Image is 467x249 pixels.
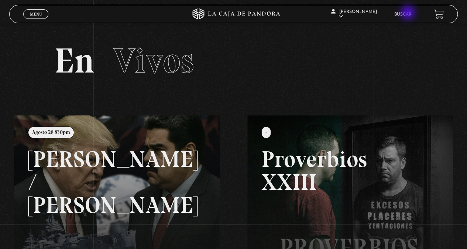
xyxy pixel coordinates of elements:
[434,9,444,19] a: View your shopping cart
[394,12,412,17] a: Buscar
[27,18,45,23] span: Cerrar
[54,43,413,78] h2: En
[331,10,377,19] span: [PERSON_NAME]
[113,40,194,82] span: Vivos
[30,12,42,16] span: Menu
